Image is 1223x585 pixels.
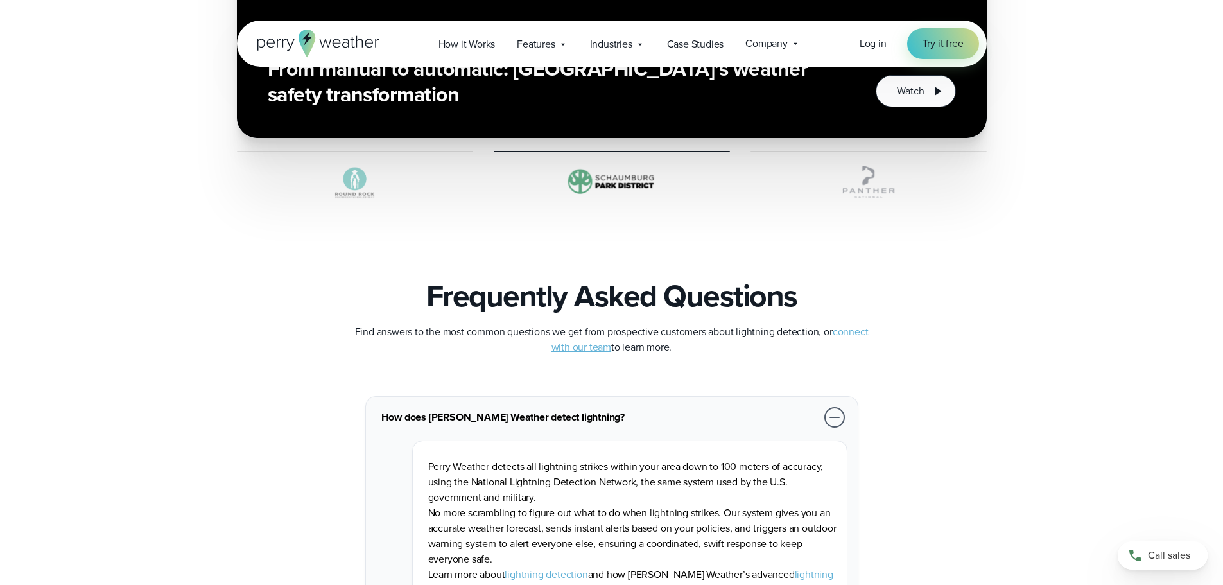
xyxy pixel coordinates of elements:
[1148,548,1190,563] span: Call sales
[494,162,730,201] img: Schaumburg-Park-District-1.svg
[745,36,788,51] span: Company
[897,83,924,99] span: Watch
[551,324,869,354] a: connect with our team
[428,31,507,57] a: How it Works
[590,37,632,52] span: Industries
[237,162,473,201] img: Round Rock ISD Logo
[923,36,964,51] span: Try it free
[1118,541,1208,570] a: Call sales
[656,31,735,57] a: Case Studies
[907,28,979,59] a: Try it free
[667,37,724,52] span: Case Studies
[426,278,797,314] h2: Frequently Asked Questions
[750,162,987,201] img: Panther-National.svg
[355,324,869,355] p: Find answers to the most common questions we get from prospective customers about lightning detec...
[438,37,496,52] span: How it Works
[268,56,846,107] h3: From manual to automatic: [GEOGRAPHIC_DATA]’s weather safety transformation
[428,459,837,505] p: Perry Weather detects all lightning strikes within your area down to 100 meters of accuracy, usin...
[860,36,887,51] a: Log in
[381,410,817,425] h3: How does [PERSON_NAME] Weather detect lightning?
[517,37,555,52] span: Features
[505,567,587,582] a: lightning detection
[876,75,955,107] button: Watch
[428,505,837,567] p: No more scrambling to figure out what to do when lightning strikes. Our system gives you an accur...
